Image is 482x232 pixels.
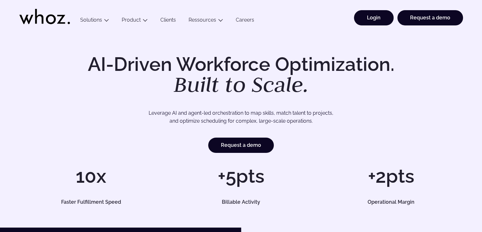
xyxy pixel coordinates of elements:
[26,200,156,205] h5: Faster Fulfillment Speed
[208,138,274,153] a: Request a demo
[397,10,463,25] a: Request a demo
[440,190,473,223] iframe: Chatbot
[174,70,309,98] em: Built to Scale.
[74,17,115,25] button: Solutions
[319,167,463,186] h1: +2pts
[115,17,154,25] button: Product
[122,17,141,23] a: Product
[154,17,182,25] a: Clients
[354,10,394,25] a: Login
[42,109,441,125] p: Leverage AI and agent-led orchestration to map skills, match talent to projects, and optimize sch...
[177,200,306,205] h5: Billable Activity
[189,17,216,23] a: Ressources
[19,167,163,186] h1: 10x
[326,200,456,205] h5: Operational Margin
[169,167,313,186] h1: +5pts
[79,55,403,95] h1: AI-Driven Workforce Optimization.
[182,17,229,25] button: Ressources
[229,17,260,25] a: Careers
